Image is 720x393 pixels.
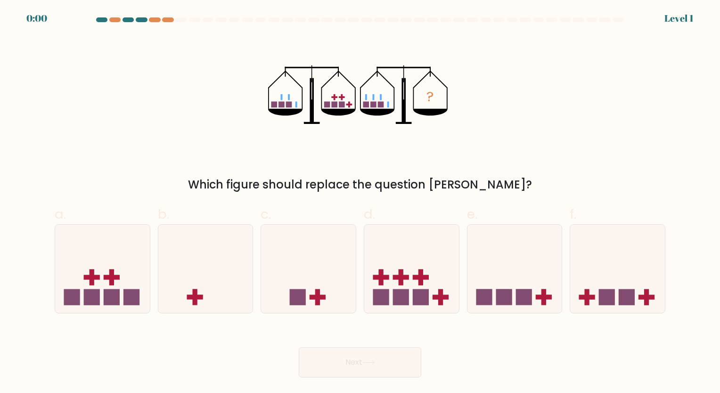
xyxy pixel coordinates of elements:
div: Level 1 [664,11,694,25]
span: d. [364,205,375,223]
span: e. [467,205,477,223]
span: c. [261,205,271,223]
tspan: ? [427,87,434,106]
button: Next [299,347,421,377]
span: b. [158,205,169,223]
div: 0:00 [26,11,47,25]
span: a. [55,205,66,223]
div: Which figure should replace the question [PERSON_NAME]? [60,176,660,193]
span: f. [570,205,576,223]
